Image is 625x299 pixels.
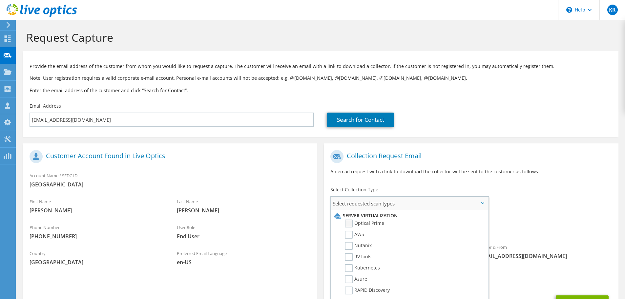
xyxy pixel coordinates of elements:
[607,5,618,15] span: KR
[324,266,618,289] div: CC & Reply To
[30,150,307,163] h1: Customer Account Found in Live Optics
[345,264,380,272] label: Kubernetes
[345,287,390,294] label: RAPID Discovery
[345,242,372,250] label: Nutanix
[30,181,311,188] span: [GEOGRAPHIC_DATA]
[566,7,572,13] svg: \n
[345,275,367,283] label: Azure
[26,31,612,44] h1: Request Capture
[478,252,612,260] span: [EMAIL_ADDRESS][DOMAIN_NAME]
[170,221,318,243] div: User Role
[30,75,612,82] p: Note: User registration requires a valid corporate e-mail account. Personal e-mail accounts will ...
[330,186,378,193] label: Select Collection Type
[333,212,485,220] li: Server Virtualization
[471,240,618,263] div: Sender & From
[23,221,170,243] div: Phone Number
[177,259,311,266] span: en-US
[327,113,394,127] a: Search for Contact
[30,233,164,240] span: [PHONE_NUMBER]
[23,195,170,217] div: First Name
[330,150,608,163] h1: Collection Request Email
[30,259,164,266] span: [GEOGRAPHIC_DATA]
[30,103,61,109] label: Email Address
[170,195,318,217] div: Last Name
[30,63,612,70] p: Provide the email address of the customer from whom you would like to request a capture. The cust...
[330,168,612,175] p: An email request with a link to download the collector will be sent to the customer as follows.
[170,246,318,269] div: Preferred Email Language
[23,246,170,269] div: Country
[331,197,488,210] span: Select requested scan types
[23,169,317,191] div: Account Name / SFDC ID
[324,213,618,237] div: Requested Collections
[30,207,164,214] span: [PERSON_NAME]
[177,233,311,240] span: End User
[30,87,612,94] h3: Enter the email address of the customer and click “Search for Contact”.
[324,240,471,263] div: To
[345,231,364,239] label: AWS
[345,220,384,227] label: Optical Prime
[345,253,371,261] label: RVTools
[177,207,311,214] span: [PERSON_NAME]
